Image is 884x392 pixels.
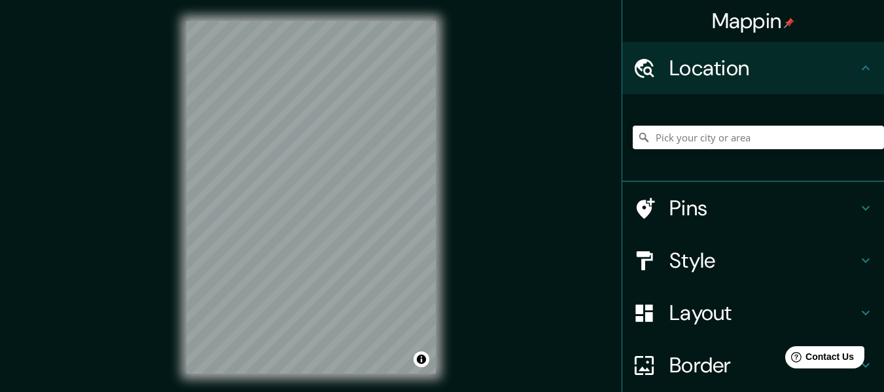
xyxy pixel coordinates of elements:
div: Layout [622,287,884,339]
button: Toggle attribution [414,351,429,367]
canvas: Map [186,21,436,374]
iframe: Help widget launcher [768,341,870,378]
input: Pick your city or area [633,126,884,149]
h4: Border [669,352,858,378]
div: Style [622,234,884,287]
h4: Pins [669,195,858,221]
div: Pins [622,182,884,234]
h4: Mappin [712,8,795,34]
div: Border [622,339,884,391]
h4: Layout [669,300,858,326]
h4: Location [669,55,858,81]
img: pin-icon.png [784,18,794,28]
h4: Style [669,247,858,274]
div: Location [622,42,884,94]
